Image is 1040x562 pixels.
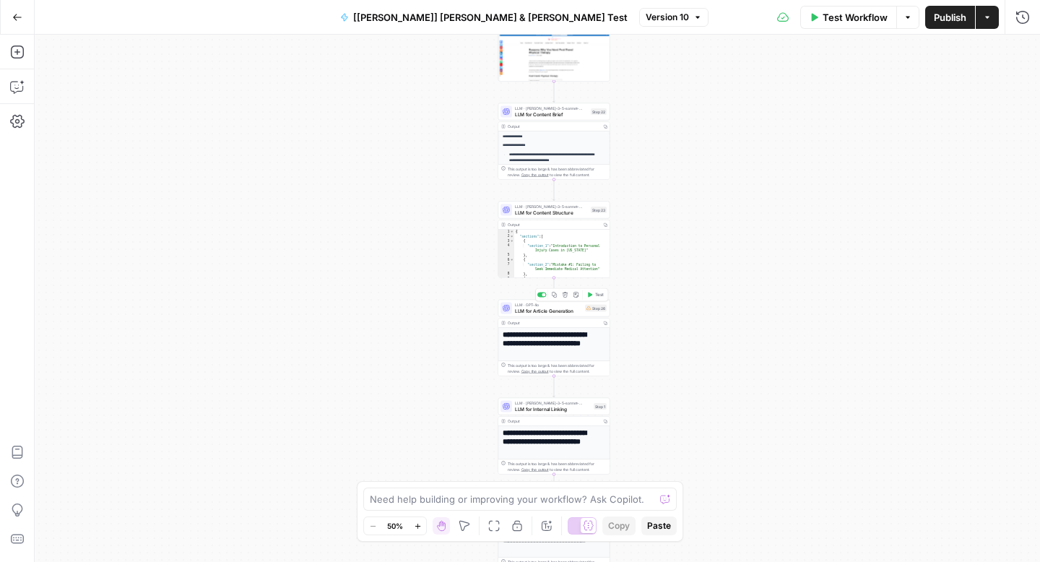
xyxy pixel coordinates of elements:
span: LLM for Article Generation [515,307,582,314]
g: Edge from step_1 to step_28 [553,475,555,496]
div: 6 [498,258,514,263]
span: Toggle code folding, rows 2 through 24 [510,234,514,239]
button: Paste [641,516,677,535]
button: Version 10 [639,8,708,27]
span: LLM · [PERSON_NAME]-3-5-sonnet-20240620 [515,204,588,209]
div: 8 [498,272,514,277]
span: LLM · [PERSON_NAME]-3-5-sonnet-20240620 [515,400,591,406]
span: 50% [387,520,403,532]
span: Copy the output [521,369,549,373]
div: 1 [498,230,514,235]
div: 3 [498,239,514,244]
span: LLM for Content Structure [515,209,588,216]
div: Step 26 [585,305,607,312]
div: LLM · [PERSON_NAME]-3-5-sonnet-20240620LLM for Internal LinkingStep 1Output**** **** **** **** **... [498,398,610,475]
span: LLM · GPT-4o [515,302,582,308]
span: Version 10 [646,11,689,24]
span: LLM · [PERSON_NAME]-3-5-sonnet-20240620 [515,105,588,111]
div: LLM · [PERSON_NAME]-3-5-sonnet-20240620LLM for Content StructureStep 23Output{ "sections":[ { "se... [498,202,610,278]
span: Test [595,292,604,298]
button: Test [584,290,607,300]
div: 5 [498,253,514,258]
button: Test Workflow [800,6,896,29]
div: Step 23 [591,207,607,213]
button: Copy [602,516,636,535]
span: Copy the output [521,467,549,472]
span: Toggle code folding, rows 1 through 25 [510,230,514,235]
div: 2 [498,234,514,239]
div: 4 [498,243,514,253]
span: LLM for Content Brief [515,111,588,118]
div: Output [508,418,599,424]
div: This output is too large & has been abbreviated for review. to view the full content. [508,461,607,472]
div: Output [508,124,599,129]
span: Toggle code folding, rows 6 through 8 [510,258,514,263]
span: Copy [608,519,630,532]
span: Toggle code folding, rows 3 through 5 [510,239,514,244]
div: 7 [498,262,514,272]
span: Paste [647,519,671,532]
div: Output [508,320,599,326]
div: Step 1 [594,403,607,410]
span: Publish [934,10,966,25]
div: This output is too large & has been abbreviated for review. to view the full content. [508,363,607,374]
g: Edge from step_26 to step_1 [553,376,555,397]
g: Edge from step_4 to step_22 [553,82,555,103]
span: Toggle code folding, rows 9 through 11 [510,277,514,282]
img: travelinginheels_com_reasons_why_you_need_post_tra_e2199626b3dd.png [498,33,610,90]
div: 9 [498,277,514,282]
div: Output [508,222,599,228]
span: Test Workflow [823,10,888,25]
button: Publish [925,6,975,29]
span: [[PERSON_NAME]] [PERSON_NAME] & [PERSON_NAME] Test [353,10,628,25]
div: This output is too large & has been abbreviated for review. to view the full content. [508,166,607,178]
div: LLM · [PERSON_NAME]-3-5-sonnet-20240620LLM for Content BriefStep 22Output**** **** ******** **** ... [498,103,610,180]
button: [[PERSON_NAME]] [PERSON_NAME] & [PERSON_NAME] Test [331,6,636,29]
g: Edge from step_23 to step_26 [553,278,555,299]
div: Step 22 [591,108,607,115]
span: LLM for Internal Linking [515,405,591,412]
g: Edge from step_22 to step_23 [553,180,555,201]
span: Copy the output [521,173,549,177]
